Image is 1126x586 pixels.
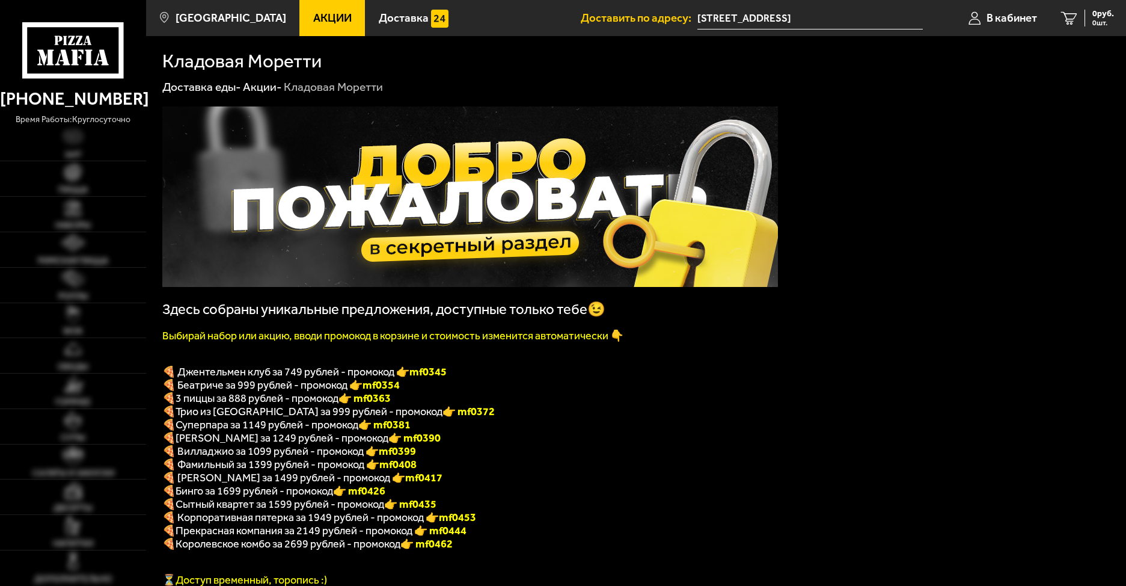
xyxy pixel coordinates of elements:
[63,327,83,336] span: WOK
[581,13,697,24] span: Доставить по адресу:
[162,405,176,418] font: 🍕
[987,13,1037,24] span: В кабинет
[162,458,417,471] span: 🍕 Фамильный за 1399 рублей - промокод 👉
[55,221,91,230] span: Наборы
[32,469,114,478] span: Салаты и закуски
[176,418,358,431] span: Суперпара за 1149 рублей - промокод
[388,431,441,445] b: 👉 mf0390
[400,537,453,551] font: 👉 mf0462
[58,185,88,194] span: Пицца
[333,484,385,498] b: 👉 mf0426
[243,80,282,94] a: Акции-
[176,405,442,418] span: Трио из [GEOGRAPHIC_DATA] за 999 рублей - промокод
[439,511,476,524] b: mf0453
[442,405,495,418] font: 👉 mf0372
[34,575,112,584] span: Дополнительно
[697,7,923,29] span: Россия, Санкт-Петербург, Кондратьевский проспект, 68к4
[176,13,286,24] span: [GEOGRAPHIC_DATA]
[176,537,400,551] span: Королевское комбо за 2699 рублей - промокод
[162,418,176,431] font: 🍕
[162,484,176,498] b: 🍕
[176,498,384,511] span: Сытный квартет за 1599 рублей - промокод
[54,504,93,513] span: Десерты
[409,365,447,378] b: mf0345
[384,498,436,511] b: 👉 mf0435
[162,392,176,405] font: 🍕
[162,445,416,458] span: 🍕 Вилладжио за 1099 рублей - промокод 👉
[162,524,176,537] font: 🍕
[162,511,476,524] span: 🍕 Корпоративная пятерка за 1949 рублей - промокод 👉
[338,392,391,405] font: 👉 mf0363
[363,378,400,392] b: mf0354
[162,378,400,392] span: 🍕 Беатриче за 999 рублей - промокод 👉
[358,418,411,431] font: 👉 mf0381
[176,392,338,405] span: 3 пиццы за 888 рублей - промокод
[162,301,605,318] span: Здесь собраны уникальные предложения, доступные только тебе😉
[176,524,414,537] span: Прекрасная компания за 2149 рублей - промокод
[162,537,176,551] font: 🍕
[162,106,778,287] img: 1024x1024
[405,471,442,484] b: mf0417
[55,398,91,407] span: Горячее
[162,365,447,378] span: 🍕 Джентельмен клуб за 749 рублей - промокод 👉
[58,362,88,371] span: Обеды
[162,80,241,94] a: Доставка еды-
[1092,10,1114,18] span: 0 руб.
[414,524,467,537] font: 👉 mf0444
[379,445,416,458] b: mf0399
[379,458,417,471] b: mf0408
[61,433,85,442] span: Супы
[176,431,388,445] span: [PERSON_NAME] за 1249 рублей - промокод
[58,292,88,301] span: Роллы
[53,539,93,548] span: Напитки
[162,498,176,511] b: 🍕
[162,52,322,70] h1: Кладовая Моретти
[38,256,108,265] span: Римская пицца
[162,471,442,484] span: 🍕 [PERSON_NAME] за 1499 рублей - промокод 👉
[431,10,448,27] img: 15daf4d41897b9f0e9f617042186c801.svg
[284,79,383,94] div: Кладовая Моретти
[379,13,429,24] span: Доставка
[65,150,82,159] span: Хит
[313,13,352,24] span: Акции
[697,7,923,29] input: Ваш адрес доставки
[162,431,176,445] b: 🍕
[162,329,623,342] font: Выбирай набор или акцию, вводи промокод в корзине и стоимость изменится автоматически 👇
[176,484,333,498] span: Бинго за 1699 рублей - промокод
[1092,19,1114,26] span: 0 шт.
